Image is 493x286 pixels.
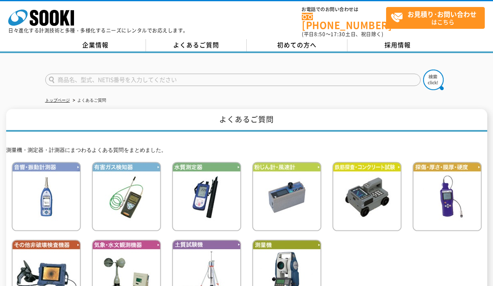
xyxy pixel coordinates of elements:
[172,162,241,231] img: 水質測定器
[391,7,484,28] span: はこちら
[71,96,106,105] li: よくあるご質問
[302,7,386,12] span: お電話でのお問い合わせは
[332,162,402,231] img: 鉄筋検査・コンクリート試験
[302,30,383,38] span: (平日 ～ 土日、祝日除く)
[252,162,322,231] img: 粉じん計・風速計
[247,39,347,51] a: 初めての方へ
[302,13,386,30] a: [PHONE_NUMBER]
[12,162,81,231] img: 音響・振動計測器
[146,39,247,51] a: よくあるご質問
[45,39,146,51] a: 企業情報
[45,98,70,102] a: トップページ
[8,28,188,33] p: 日々進化する計測技術と多種・多様化するニーズにレンタルでお応えします。
[92,162,161,231] img: 有害ガス検知器
[331,30,345,38] span: 17:30
[277,40,317,49] span: 初めての方へ
[423,70,444,90] img: btn_search.png
[45,74,421,86] input: 商品名、型式、NETIS番号を入力してください
[6,109,487,132] h1: よくあるご質問
[347,39,448,51] a: 採用情報
[407,9,477,19] strong: お見積り･お問い合わせ
[314,30,326,38] span: 8:50
[6,146,487,155] p: 測量機・測定器・計測器にまつわるよくある質問をまとめました。
[412,162,482,231] img: 探傷・厚さ・膜厚・硬度
[386,7,485,29] a: お見積り･お問い合わせはこちら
